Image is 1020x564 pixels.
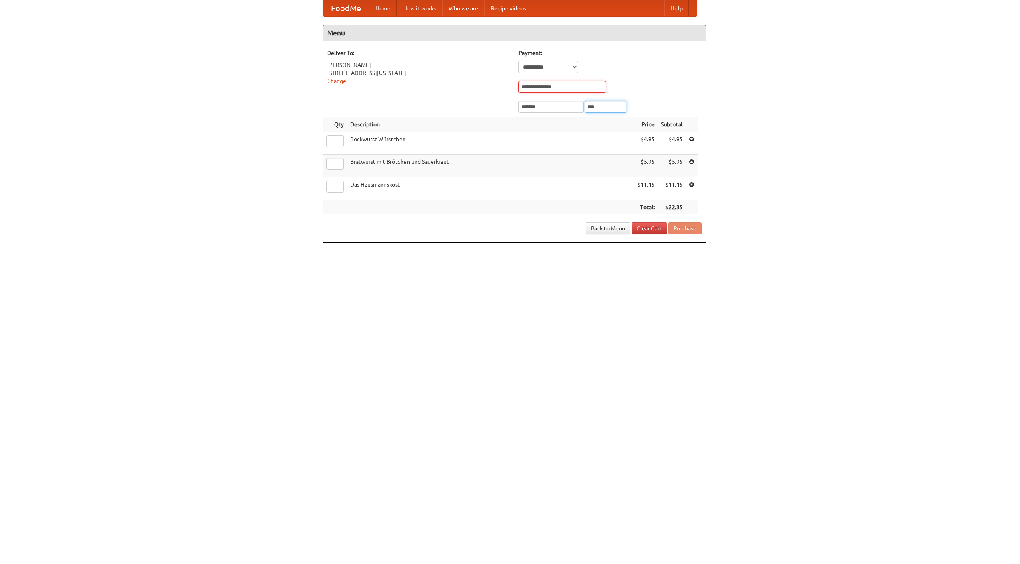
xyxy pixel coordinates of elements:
[347,177,634,200] td: Das Hausmannskost
[327,69,510,77] div: [STREET_ADDRESS][US_STATE]
[347,155,634,177] td: Bratwurst mit Brötchen und Sauerkraut
[327,49,510,57] h5: Deliver To:
[634,155,658,177] td: $5.95
[442,0,484,16] a: Who we are
[323,25,706,41] h4: Menu
[658,117,686,132] th: Subtotal
[658,200,686,215] th: $22.35
[634,117,658,132] th: Price
[658,177,686,200] td: $11.45
[634,177,658,200] td: $11.45
[347,132,634,155] td: Bockwurst Würstchen
[518,49,702,57] h5: Payment:
[327,61,510,69] div: [PERSON_NAME]
[634,200,658,215] th: Total:
[664,0,689,16] a: Help
[369,0,397,16] a: Home
[397,0,442,16] a: How it works
[347,117,634,132] th: Description
[658,132,686,155] td: $4.95
[658,155,686,177] td: $5.95
[668,222,702,234] button: Purchase
[634,132,658,155] td: $4.95
[586,222,630,234] a: Back to Menu
[484,0,532,16] a: Recipe videos
[327,78,346,84] a: Change
[323,117,347,132] th: Qty
[323,0,369,16] a: FoodMe
[632,222,667,234] a: Clear Cart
